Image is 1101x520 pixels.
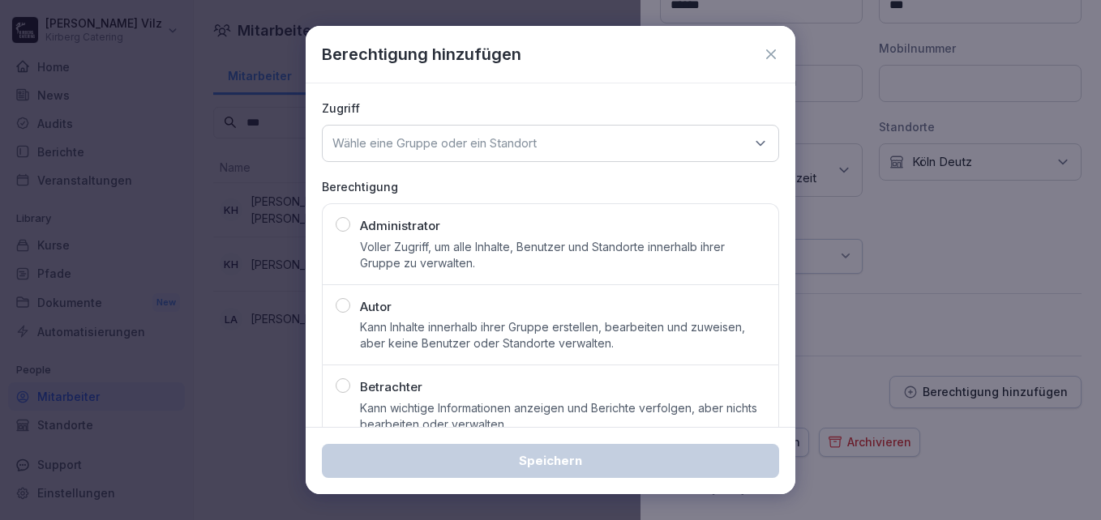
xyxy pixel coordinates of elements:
[332,135,537,151] p: Wähle eine Gruppe oder ein Standort
[322,444,779,478] button: Speichern
[335,452,766,470] div: Speichern
[360,378,422,397] p: Betrachter
[322,178,779,195] p: Berechtigung
[360,217,440,236] p: Administrator
[360,239,765,271] p: Voller Zugriff, um alle Inhalte, Benutzer und Standorte innerhalb ihrer Gruppe zu verwalten.
[322,100,779,117] p: Zugriff
[360,319,765,352] p: Kann Inhalte innerhalb ihrer Gruppe erstellen, bearbeiten und zuweisen, aber keine Benutzer oder ...
[360,298,392,317] p: Autor
[322,42,521,66] p: Berechtigung hinzufügen
[360,400,765,433] p: Kann wichtige Informationen anzeigen und Berichte verfolgen, aber nichts bearbeiten oder verwalten.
